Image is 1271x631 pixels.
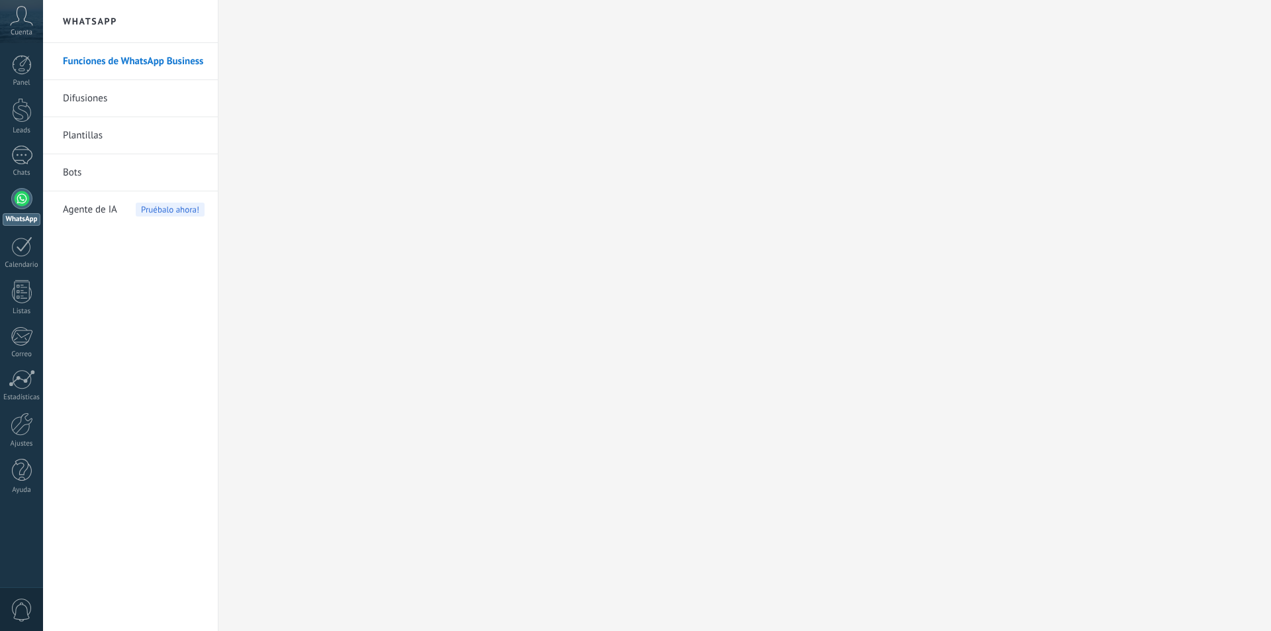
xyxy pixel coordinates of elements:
li: Agente de IA [43,191,218,228]
a: Funciones de WhatsApp Business [63,43,205,80]
li: Funciones de WhatsApp Business [43,43,218,80]
div: Calendario [3,261,41,269]
div: Chats [3,169,41,177]
div: Estadísticas [3,393,41,402]
a: Plantillas [63,117,205,154]
li: Plantillas [43,117,218,154]
div: Correo [3,350,41,359]
li: Bots [43,154,218,191]
div: Panel [3,79,41,87]
div: Ajustes [3,440,41,448]
span: Cuenta [11,28,32,37]
li: Difusiones [43,80,218,117]
div: WhatsApp [3,213,40,226]
span: Pruébalo ahora! [136,203,205,217]
div: Listas [3,307,41,316]
a: Bots [63,154,205,191]
span: Agente de IA [63,191,117,228]
div: Leads [3,126,41,135]
a: Difusiones [63,80,205,117]
a: Agente de IAPruébalo ahora! [63,191,205,228]
div: Ayuda [3,486,41,495]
